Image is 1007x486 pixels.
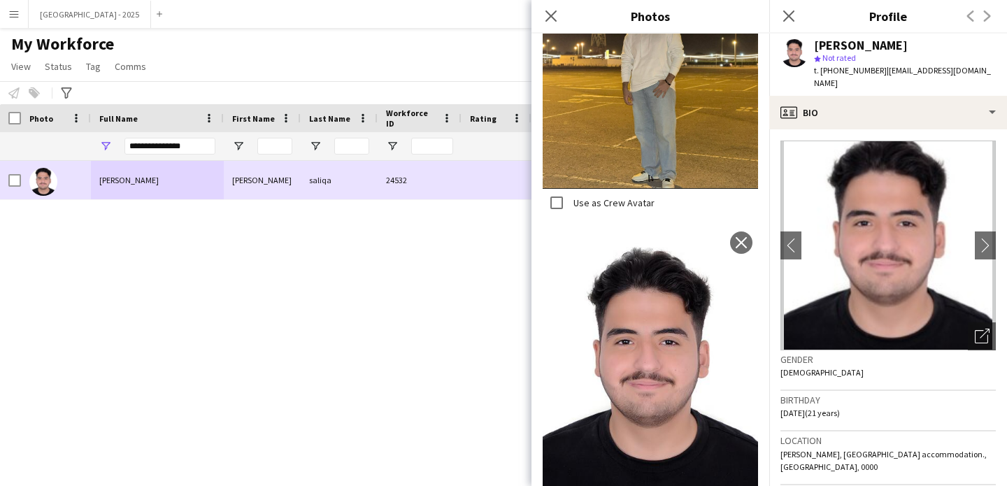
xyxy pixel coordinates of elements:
[257,138,292,155] input: First Name Filter Input
[814,65,887,76] span: t. [PHONE_NUMBER]
[378,161,462,199] div: 24532
[309,113,350,124] span: Last Name
[80,57,106,76] a: Tag
[968,322,996,350] div: Open photos pop-in
[769,7,1007,25] h3: Profile
[386,140,399,152] button: Open Filter Menu
[99,175,159,185] span: [PERSON_NAME]
[814,65,991,88] span: | [EMAIL_ADDRESS][DOMAIN_NAME]
[334,138,369,155] input: Last Name Filter Input
[29,168,57,196] img: mohammad saliqa
[531,7,769,25] h3: Photos
[109,57,152,76] a: Comms
[780,408,840,418] span: [DATE] (21 years)
[470,113,497,124] span: Rating
[232,140,245,152] button: Open Filter Menu
[780,367,864,378] span: [DEMOGRAPHIC_DATA]
[6,57,36,76] a: View
[99,113,138,124] span: Full Name
[780,394,996,406] h3: Birthday
[115,60,146,73] span: Comms
[29,1,151,28] button: [GEOGRAPHIC_DATA] - 2025
[309,140,322,152] button: Open Filter Menu
[814,39,908,52] div: [PERSON_NAME]
[571,196,655,209] label: Use as Crew Avatar
[780,141,996,350] img: Crew avatar or photo
[822,52,856,63] span: Not rated
[124,138,215,155] input: Full Name Filter Input
[386,108,436,129] span: Workforce ID
[301,161,378,199] div: saliqa
[29,113,53,124] span: Photo
[780,434,996,447] h3: Location
[45,60,72,73] span: Status
[11,34,114,55] span: My Workforce
[39,57,78,76] a: Status
[224,161,301,199] div: [PERSON_NAME]
[411,138,453,155] input: Workforce ID Filter Input
[769,96,1007,129] div: Bio
[86,60,101,73] span: Tag
[58,85,75,101] app-action-btn: Advanced filters
[11,60,31,73] span: View
[99,140,112,152] button: Open Filter Menu
[780,353,996,366] h3: Gender
[232,113,275,124] span: First Name
[780,449,987,472] span: [PERSON_NAME], [GEOGRAPHIC_DATA] accommodation., [GEOGRAPHIC_DATA], 0000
